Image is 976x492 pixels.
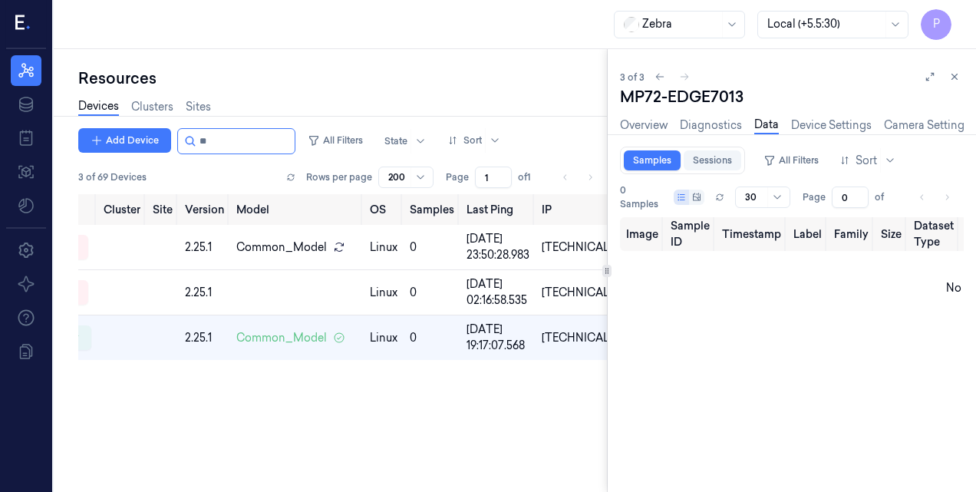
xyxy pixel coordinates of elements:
[680,117,742,134] a: Diagnostics
[370,285,397,301] p: linux
[620,217,664,251] th: Image
[467,322,529,354] div: [DATE] 19:17:07.568
[828,217,875,251] th: Family
[404,194,460,225] th: Samples
[370,330,397,346] p: linux
[78,68,607,89] div: Resources
[716,217,787,251] th: Timestamp
[410,285,454,301] div: 0
[185,239,224,256] div: 2.25.1
[236,330,327,346] span: Common_Model
[78,170,147,184] span: 3 of 69 Devices
[624,150,681,170] a: Samples
[542,285,631,301] div: [TECHNICAL_ID]
[460,194,536,225] th: Last Ping
[684,150,741,170] a: Sessions
[467,276,529,309] div: [DATE] 02:16:58.535
[620,183,661,211] span: 0 Samples
[542,330,631,346] div: [TECHNICAL_ID]
[921,9,951,40] button: P
[620,71,645,84] span: 3 of 3
[536,194,638,225] th: IP
[518,170,542,184] span: of 1
[555,167,601,188] nav: pagination
[186,99,211,115] a: Sites
[410,330,454,346] div: 0
[236,239,327,256] span: Common_Model
[908,217,960,251] th: Dataset Type
[875,190,899,204] span: of
[364,194,404,225] th: OS
[185,285,224,301] div: 2.25.1
[620,117,668,134] a: Overview
[620,86,964,107] div: MP72-EDGE7013
[803,190,826,204] span: Page
[787,217,828,251] th: Label
[542,239,631,256] div: [TECHNICAL_ID]
[791,117,872,134] a: Device Settings
[97,194,147,225] th: Cluster
[306,170,372,184] p: Rows per page
[78,98,119,116] a: Devices
[147,194,179,225] th: Site
[230,194,364,225] th: Model
[467,231,529,263] div: [DATE] 23:50:28.983
[664,217,716,251] th: Sample ID
[410,239,454,256] div: 0
[185,330,224,346] div: 2.25.1
[370,239,397,256] p: linux
[179,194,230,225] th: Version
[78,128,171,153] button: Add Device
[912,187,958,208] nav: pagination
[884,117,970,134] a: Camera Settings
[875,217,908,251] th: Size
[754,117,779,134] a: Data
[302,128,369,153] button: All Filters
[446,170,469,184] span: Page
[131,99,173,115] a: Clusters
[757,148,825,173] button: All Filters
